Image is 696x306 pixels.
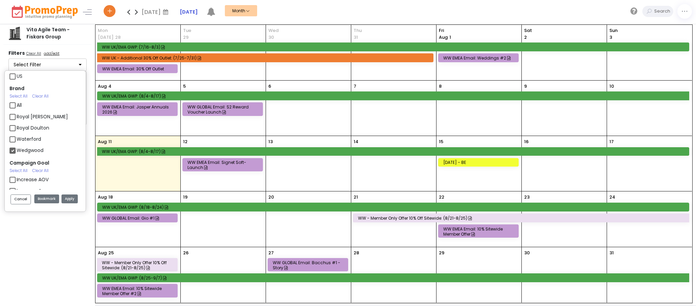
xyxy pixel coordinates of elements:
button: Select Filter [8,58,87,71]
p: 3 [609,34,612,41]
p: 4 [108,83,111,90]
div: WW EMEA Email: 10% Sitewide Member Offer [443,226,516,237]
div: WW UK/EMA GWP: (7/16-8/3) [102,45,686,50]
div: WW UK/EMA GWP: (8/4-8/17) [102,93,687,99]
p: 2 [524,34,527,41]
div: WW UK/EMA GWP: (8/18-8/24) [102,205,686,210]
p: 21 [354,194,358,201]
u: Clear All [26,51,41,56]
p: Aug [98,83,107,90]
div: WW EMEA Email: Weddings #2 [443,55,516,61]
p: 5 [183,83,186,90]
label: Increase AOV [17,176,49,183]
p: 29 [439,250,444,256]
label: US [17,73,22,80]
div: WW EMEA Email: 10% Sitewide Member Offer #2 [102,286,175,296]
label: Royal [PERSON_NAME] [17,113,68,120]
div: WW EMEA Email: Jasper Annuals 2026 [102,104,175,115]
p: Aug [98,138,107,145]
a: [DATE] [180,8,198,16]
p: 20 [268,194,274,201]
div: Vita Agile Team - Fiskars Group [22,26,87,40]
div: WW GLOBAL Email: S2 Reward Voucher Launch [188,104,260,115]
label: Royal Doulton [17,124,49,132]
span: Sun [609,27,690,34]
p: 7 [354,83,356,90]
p: 26 [183,250,189,256]
p: 12 [183,138,188,145]
p: 9 [524,83,527,90]
div: WW GLOBAL Email: Bacchus #1 - Story [273,260,345,270]
div: [DATE] - BE [443,160,516,165]
input: Search [653,6,673,17]
div: [DATE] [142,7,171,17]
p: 22 [439,194,444,201]
p: 25 [108,250,114,256]
div: WW - Member only offer 10% off sitewide: (8/21-8/25) [102,260,175,270]
p: 23 [524,194,530,201]
span: Mon [98,27,178,34]
p: Aug [98,194,107,201]
button: Apply [61,194,78,204]
div: WW UK/EMA GWP: (8/4-8/17) [102,149,686,154]
p: 1 [439,34,451,41]
p: 27 [268,250,274,256]
span: Fri [439,27,519,34]
span: Wed [268,27,349,34]
div: WW - Member only offer 10% off sitewide: (8/21-8/25) [358,216,686,221]
div: WW UK/EMA GWP: (8/25-9/7) [102,275,687,280]
p: 10 [609,83,614,90]
u: add/edit [44,51,59,56]
a: Clear All [32,93,49,99]
label: Brand [10,85,24,92]
p: 6 [268,83,271,90]
p: Aug [98,250,107,256]
strong: [DATE] [180,8,198,15]
p: 14 [354,138,358,145]
p: 30 [268,34,274,41]
p: 19 [183,194,188,201]
p: 28 [115,34,121,41]
span: Sat [524,27,604,34]
label: All [17,102,22,109]
span: Tue [183,27,263,34]
button: Bookmark [34,194,59,204]
p: 29 [183,34,189,41]
div: WW EMEA Email: 30% off Outlet [102,66,175,71]
a: Select All [10,93,28,99]
div: WW UK - Additional 30% off Outlet: (7/25-7/31) [102,55,430,61]
a: Select All [10,168,28,173]
p: 8 [439,83,442,90]
p: 18 [108,194,113,201]
span: Thu [354,27,434,34]
p: 31 [609,250,614,256]
p: 13 [268,138,273,145]
span: Aug [439,34,448,40]
p: 31 [354,34,358,41]
div: WW GLOBAL Email: Gio #1 [102,216,175,221]
img: company.png [8,27,22,40]
p: 15 [439,138,443,145]
p: [DATE] [98,34,113,41]
p: 28 [354,250,359,256]
p: 16 [524,138,529,145]
strong: Filters [8,50,25,56]
label: Increase Awarness [17,187,61,194]
button: Cancel [11,194,31,204]
a: add/edit [42,51,61,57]
label: Wedgwood [17,147,43,154]
label: Campaign Goal [10,159,49,167]
p: 24 [609,194,615,201]
button: Month [225,5,257,16]
div: WW EMEA Email: Signet Soft-Launch [188,160,260,170]
p: 30 [524,250,530,256]
label: Waterford [17,136,41,143]
p: 17 [609,138,614,145]
p: 11 [108,138,112,145]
